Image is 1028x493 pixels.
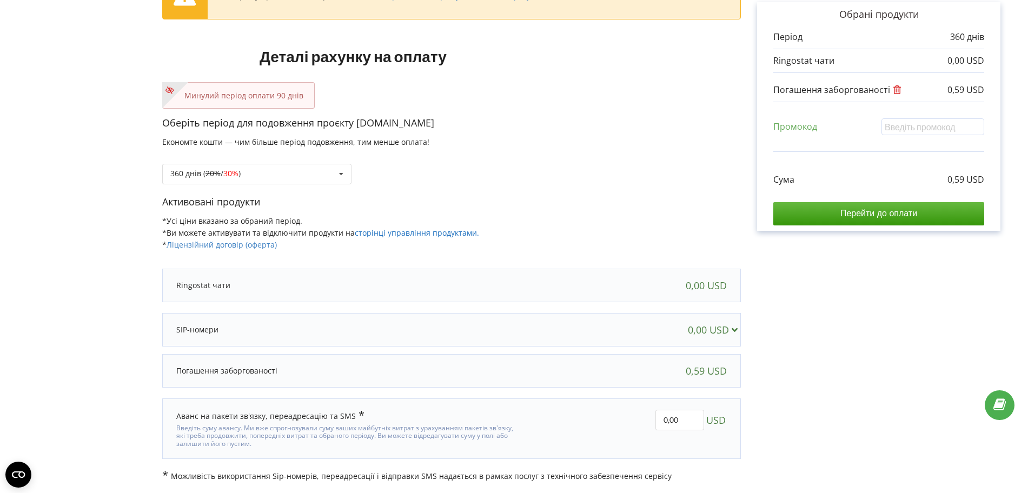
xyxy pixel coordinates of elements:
[176,324,218,335] p: SIP-номери
[170,170,241,177] div: 360 днів ( / )
[688,324,742,335] div: 0,00 USD
[162,216,302,226] span: *Усі ціни вказано за обраний період.
[176,365,277,376] p: Погашення заборгованості
[773,55,834,67] p: Ringostat чати
[773,202,984,225] input: Перейти до оплати
[5,462,31,488] button: Open CMP widget
[773,31,802,43] p: Період
[176,410,364,422] div: Аванс на пакети зв'язку, переадресацію та SMS
[773,8,984,22] p: Обрані продукти
[947,55,984,67] p: 0,00 USD
[162,30,544,82] h1: Деталі рахунку на оплату
[162,137,429,147] span: Економте кошти — чим більше період подовження, тим менше оплата!
[162,470,741,482] p: Можливість використання Sip-номерів, переадресації і відправки SMS надається в рамках послуг з те...
[167,239,277,250] a: Ліцензійний договір (оферта)
[174,90,303,101] p: Минулий період оплати 90 днів
[162,195,741,209] p: Активовані продукти
[706,410,726,430] span: USD
[773,174,794,186] p: Сума
[176,280,230,291] p: Ringostat чати
[947,84,984,96] p: 0,59 USD
[947,174,984,186] p: 0,59 USD
[162,228,479,238] span: *Ви можете активувати та відключити продукти на
[881,118,984,135] input: Введіть промокод
[176,422,515,448] div: Введіть суму авансу. Ми вже спрогнозували суму ваших майбутніх витрат з урахуванням пакетів зв'яз...
[686,365,727,376] div: 0,59 USD
[773,121,817,133] p: Промокод
[950,31,984,43] p: 360 днів
[355,228,479,238] a: сторінці управління продуктами.
[773,84,904,96] p: Погашення заборгованості
[162,116,741,130] p: Оберіть період для подовження проєкту [DOMAIN_NAME]
[686,280,727,291] div: 0,00 USD
[223,168,238,178] span: 30%
[205,168,221,178] s: 20%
